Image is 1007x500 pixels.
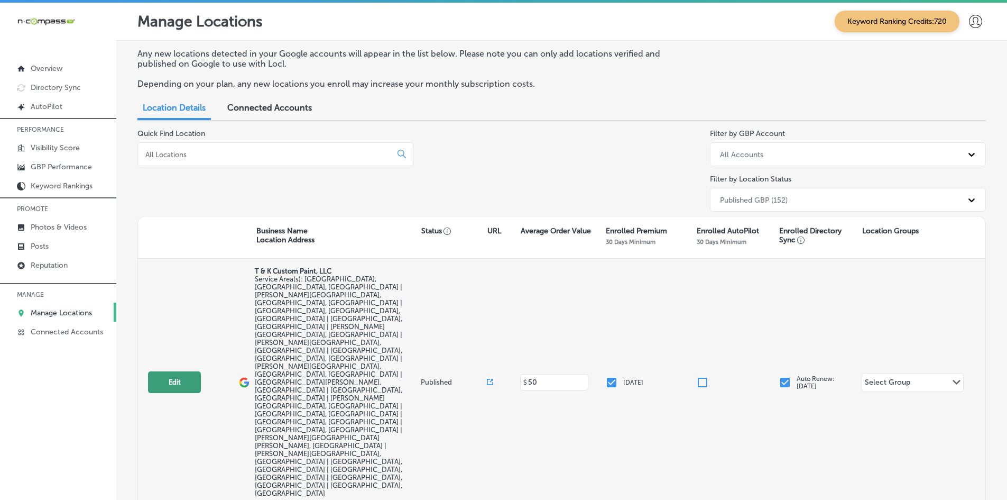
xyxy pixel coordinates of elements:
[143,103,206,113] span: Location Details
[523,379,527,386] p: $
[710,129,785,138] label: Filter by GBP Account
[144,150,389,159] input: All Locations
[137,79,689,89] p: Depending on your plan, any new locations you enroll may increase your monthly subscription costs.
[31,181,93,190] p: Keyword Rankings
[865,378,910,390] div: Select Group
[31,162,92,171] p: GBP Performance
[606,238,655,246] p: 30 Days Minimum
[31,308,92,317] p: Manage Locations
[862,226,919,235] p: Location Groups
[137,13,263,30] p: Manage Locations
[31,223,87,232] p: Photos & Videos
[835,11,959,32] span: Keyword Ranking Credits: 720
[623,379,643,386] p: [DATE]
[606,226,667,235] p: Enrolled Premium
[137,129,205,138] label: Quick Find Location
[255,275,402,497] span: Nocatee, FL, USA | Asbury Lake, FL, USA | Jacksonville, FL, USA | Lawtey, FL 32058, USA | Starke,...
[31,143,80,152] p: Visibility Score
[239,377,250,388] img: logo
[137,49,689,69] p: Any new locations detected in your Google accounts will appear in the list below. Please note you...
[148,371,201,393] button: Edit
[421,226,487,235] p: Status
[31,328,103,337] p: Connected Accounts
[31,242,49,251] p: Posts
[256,226,315,244] p: Business Name Location Address
[31,261,68,270] p: Reputation
[255,267,418,275] p: T & K Custom Paint, LLC
[31,102,62,111] p: AutoPilot
[797,375,835,390] p: Auto Renew: [DATE]
[487,226,501,235] p: URL
[421,378,487,386] p: Published
[17,16,75,26] img: 660ab0bf-5cc7-4cb8-ba1c-48b5ae0f18e60NCTV_CLogo_TV_Black_-500x88.png
[697,226,759,235] p: Enrolled AutoPilot
[720,150,763,159] div: All Accounts
[31,83,81,92] p: Directory Sync
[779,226,856,244] p: Enrolled Directory Sync
[521,226,591,235] p: Average Order Value
[710,175,791,184] label: Filter by Location Status
[697,238,746,246] p: 30 Days Minimum
[31,64,62,73] p: Overview
[227,103,312,113] span: Connected Accounts
[720,195,788,204] div: Published GBP (152)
